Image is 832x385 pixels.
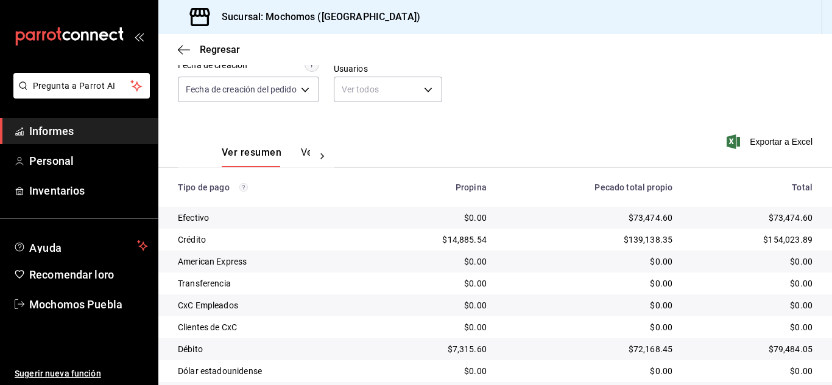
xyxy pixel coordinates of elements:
font: CxC Empleados [178,300,238,310]
font: Usuarios [334,64,368,74]
font: Ver todos [342,85,379,94]
font: Inventarios [29,184,85,197]
font: Crédito [178,235,206,245]
font: $0.00 [650,366,672,376]
font: Sucursal: Mochomos ([GEOGRAPHIC_DATA]) [222,11,420,23]
font: $0.00 [650,300,672,310]
font: $0.00 [464,279,487,288]
font: $0.00 [650,279,672,288]
font: Efectivo [178,213,209,223]
font: Pregunta a Parrot AI [33,81,116,91]
font: Dólar estadounidense [178,366,262,376]
svg: Los pagos realizados con Pay y otras terminales son montos brutos. [239,183,248,192]
font: $79,484.05 [769,344,813,354]
font: $0.00 [464,322,487,332]
font: Fecha de creación del pedido [186,85,297,94]
font: $0.00 [790,257,813,266]
font: Transferencia [178,279,231,288]
font: $0.00 [464,300,487,310]
font: Débito [178,344,203,354]
font: Ver resumen [222,147,281,158]
font: $0.00 [790,366,813,376]
font: $72,168.45 [629,344,673,354]
div: pestañas de navegación [222,146,310,167]
button: Regresar [178,44,240,55]
font: $0.00 [464,213,487,223]
font: $0.00 [650,322,672,332]
font: Exportar a Excel [750,137,813,147]
font: $73,474.60 [629,213,673,223]
font: $0.00 [790,300,813,310]
font: $0.00 [790,279,813,288]
font: Sugerir nueva función [15,369,101,378]
font: $0.00 [650,257,672,266]
font: Tipo de pago [178,182,230,192]
font: $154,023.89 [763,235,813,245]
font: Regresar [200,44,240,55]
font: Personal [29,154,74,167]
font: Informes [29,125,74,137]
font: Total [792,182,813,192]
button: Pregunta a Parrot AI [13,73,150,99]
font: $0.00 [790,322,813,332]
font: Fecha de creación [178,60,247,70]
font: $0.00 [464,366,487,376]
font: Propina [456,182,487,192]
font: $7,315.60 [448,344,487,354]
font: $0.00 [464,257,487,266]
font: Mochomos Puebla [29,298,122,311]
button: Exportar a Excel [729,134,813,149]
button: abrir_cajón_menú [134,32,144,41]
font: Recomendar loro [29,268,114,281]
font: Pecado total propio [594,182,672,192]
font: $14,885.54 [442,235,487,245]
font: $139,138.35 [624,235,673,245]
font: $73,474.60 [769,213,813,223]
font: Ver pagos [301,147,347,158]
font: Ayuda [29,241,62,254]
a: Pregunta a Parrot AI [9,88,150,101]
font: American Express [178,257,247,266]
font: Clientes de CxC [178,322,237,332]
